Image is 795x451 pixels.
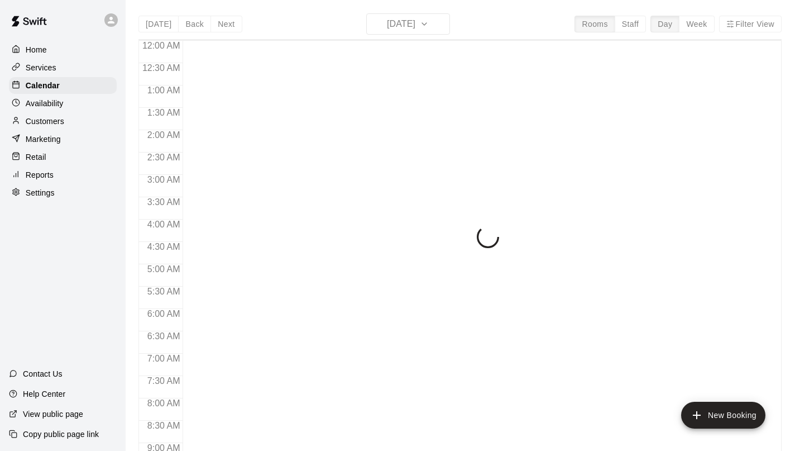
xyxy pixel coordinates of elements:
[145,130,183,140] span: 2:00 AM
[26,98,64,109] p: Availability
[145,220,183,229] span: 4:00 AM
[145,287,183,296] span: 5:30 AM
[145,175,183,184] span: 3:00 AM
[145,108,183,117] span: 1:30 AM
[26,44,47,55] p: Home
[26,169,54,181] p: Reports
[145,264,183,274] span: 5:00 AM
[9,113,117,130] a: Customers
[23,409,83,420] p: View public page
[23,368,63,379] p: Contact Us
[145,197,183,207] span: 3:30 AM
[9,184,117,201] a: Settings
[145,309,183,319] span: 6:00 AM
[9,95,117,112] a: Availability
[145,398,183,408] span: 8:00 AM
[9,131,117,148] a: Marketing
[9,149,117,165] a: Retail
[23,388,65,400] p: Help Center
[145,354,183,363] span: 7:00 AM
[9,59,117,76] a: Services
[26,187,55,198] p: Settings
[145,376,183,386] span: 7:30 AM
[145,86,183,95] span: 1:00 AM
[26,62,56,73] p: Services
[145,242,183,251] span: 4:30 AM
[26,80,60,91] p: Calendar
[145,331,183,341] span: 6:30 AM
[23,429,99,440] p: Copy public page link
[145,421,183,430] span: 8:30 AM
[26,151,46,163] p: Retail
[9,167,117,183] a: Reports
[9,41,117,58] a: Home
[681,402,765,429] button: add
[145,153,183,162] span: 2:30 AM
[9,77,117,94] a: Calendar
[140,63,183,73] span: 12:30 AM
[140,41,183,50] span: 12:00 AM
[26,116,64,127] p: Customers
[26,134,61,145] p: Marketing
